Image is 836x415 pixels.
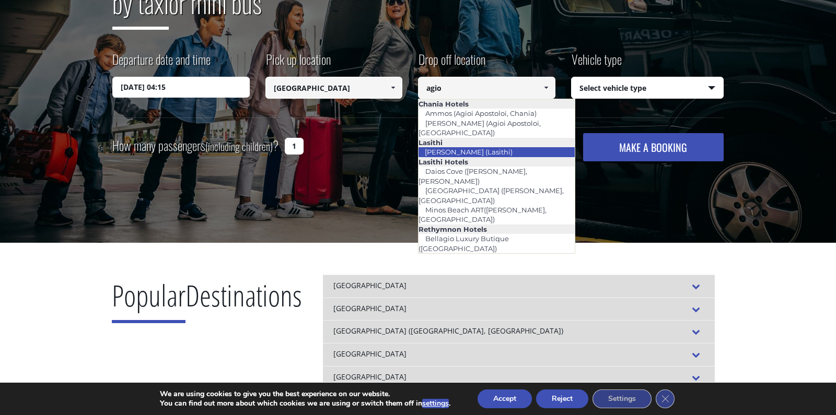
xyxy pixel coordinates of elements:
a: Bellagio Luxury Butique ([GEOGRAPHIC_DATA]) [419,231,509,255]
input: Select drop-off location [418,77,555,99]
h2: Destinations [112,275,302,331]
div: [GEOGRAPHIC_DATA] [323,298,715,321]
p: You can find out more about which cookies we are using or switch them off in . [160,399,450,408]
button: Settings [593,389,652,408]
a: Ammos (Agioi Apostoloi, Chania) [419,106,543,121]
button: MAKE A BOOKING [583,133,724,161]
button: Reject [536,389,588,408]
li: Chania Hotels [419,99,575,109]
label: How many passengers ? [112,133,278,159]
li: Lasithi Hotels [419,157,575,167]
small: (including children) [205,138,273,154]
a: [PERSON_NAME] (Lasithi) [418,145,519,159]
a: Daios Cove ([PERSON_NAME], [PERSON_NAME]) [419,164,527,188]
a: Show All Items [385,77,402,99]
li: Rethymnon Hotels [419,224,575,234]
a: Show All Items [537,77,554,99]
a: [PERSON_NAME] (Agioi Apostoloi, [GEOGRAPHIC_DATA]) [419,116,541,140]
label: Departure date and time [112,50,211,77]
label: Drop off location [418,50,485,77]
li: Lasithi [419,138,575,147]
label: Vehicle type [571,50,622,77]
input: Select pickup location [265,77,403,99]
a: Minos Beach ART([PERSON_NAME], [GEOGRAPHIC_DATA]) [419,203,547,227]
span: Popular [112,275,185,323]
span: Select vehicle type [572,77,724,99]
button: Close GDPR Cookie Banner [656,389,675,408]
div: [GEOGRAPHIC_DATA] ([GEOGRAPHIC_DATA], [GEOGRAPHIC_DATA]) [323,320,715,343]
div: [GEOGRAPHIC_DATA] [323,366,715,389]
div: [GEOGRAPHIC_DATA] [323,343,715,366]
button: Accept [478,389,532,408]
button: settings [422,399,449,408]
div: [GEOGRAPHIC_DATA] [323,275,715,298]
a: [GEOGRAPHIC_DATA] ([PERSON_NAME], [GEOGRAPHIC_DATA]) [419,183,564,207]
label: Pick up location [265,50,331,77]
p: We are using cookies to give you the best experience on our website. [160,389,450,399]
